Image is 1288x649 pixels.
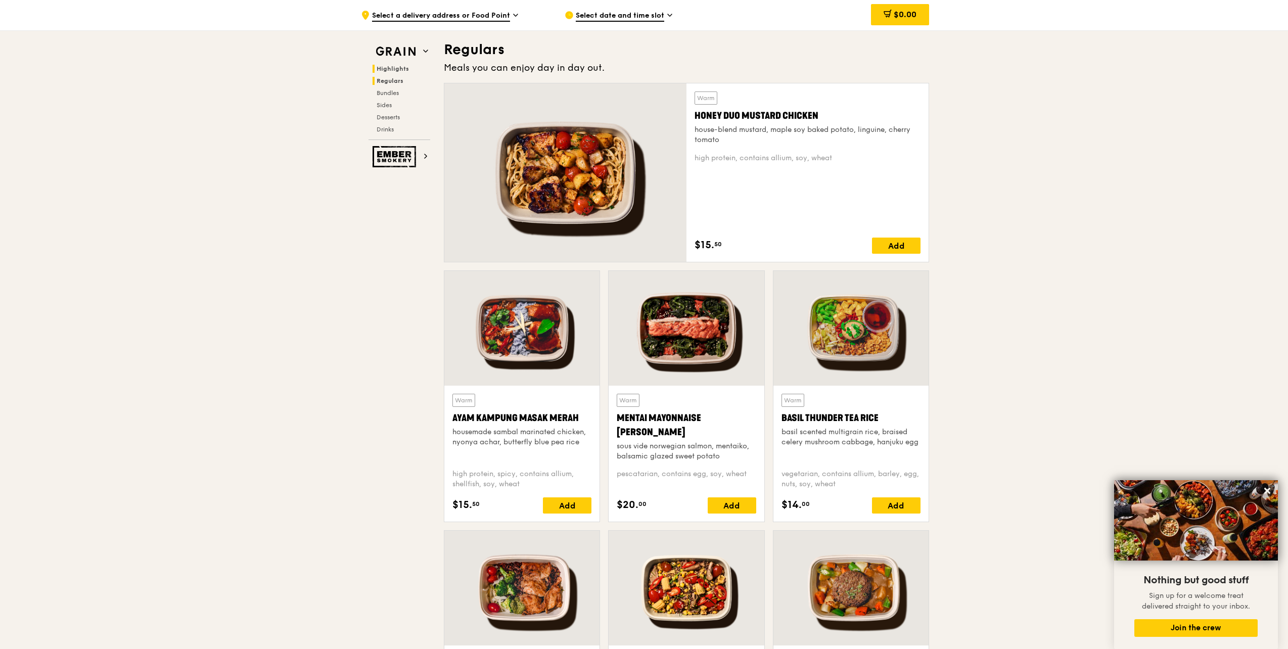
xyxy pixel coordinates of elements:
span: Sign up for a welcome treat delivered straight to your inbox. [1142,591,1250,611]
span: 00 [802,500,810,508]
button: Close [1259,483,1275,499]
span: Bundles [377,89,399,97]
div: Warm [617,394,639,407]
div: Add [872,238,921,254]
span: $15. [452,497,472,513]
div: high protein, spicy, contains allium, shellfish, soy, wheat [452,469,591,489]
span: $15. [695,238,714,253]
div: pescatarian, contains egg, soy, wheat [617,469,756,489]
span: Regulars [377,77,403,84]
span: Desserts [377,114,400,121]
span: Nothing but good stuff [1143,574,1249,586]
span: 50 [472,500,480,508]
img: Grain web logo [373,42,419,61]
span: $20. [617,497,638,513]
span: $0.00 [894,10,916,19]
div: Add [708,497,756,514]
h3: Regulars [444,40,929,59]
span: Select date and time slot [576,11,664,22]
div: Warm [695,91,717,105]
div: Warm [452,394,475,407]
div: vegetarian, contains allium, barley, egg, nuts, soy, wheat [781,469,921,489]
div: Ayam Kampung Masak Merah [452,411,591,425]
div: Warm [781,394,804,407]
span: Sides [377,102,392,109]
div: Add [872,497,921,514]
span: $14. [781,497,802,513]
div: housemade sambal marinated chicken, nyonya achar, butterfly blue pea rice [452,427,591,447]
div: Add [543,497,591,514]
span: Highlights [377,65,409,72]
img: DSC07876-Edit02-Large.jpeg [1114,480,1278,561]
div: high protein, contains allium, soy, wheat [695,153,921,163]
span: 50 [714,240,722,248]
img: Ember Smokery web logo [373,146,419,167]
div: basil scented multigrain rice, braised celery mushroom cabbage, hanjuku egg [781,427,921,447]
span: 00 [638,500,647,508]
div: Meals you can enjoy day in day out. [444,61,929,75]
span: Select a delivery address or Food Point [372,11,510,22]
div: sous vide norwegian salmon, mentaiko, balsamic glazed sweet potato [617,441,756,461]
div: house-blend mustard, maple soy baked potato, linguine, cherry tomato [695,125,921,145]
button: Join the crew [1134,619,1258,637]
span: Drinks [377,126,394,133]
div: Basil Thunder Tea Rice [781,411,921,425]
div: Mentai Mayonnaise [PERSON_NAME] [617,411,756,439]
div: Honey Duo Mustard Chicken [695,109,921,123]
